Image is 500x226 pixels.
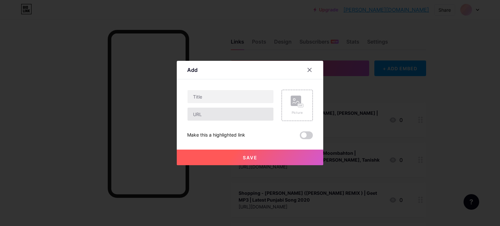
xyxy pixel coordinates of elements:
div: Add [187,66,198,74]
div: Make this a highlighted link [187,131,245,139]
span: Save [243,155,257,160]
div: Picture [291,110,304,115]
input: Title [187,90,273,103]
button: Save [177,150,323,165]
input: URL [187,108,273,121]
